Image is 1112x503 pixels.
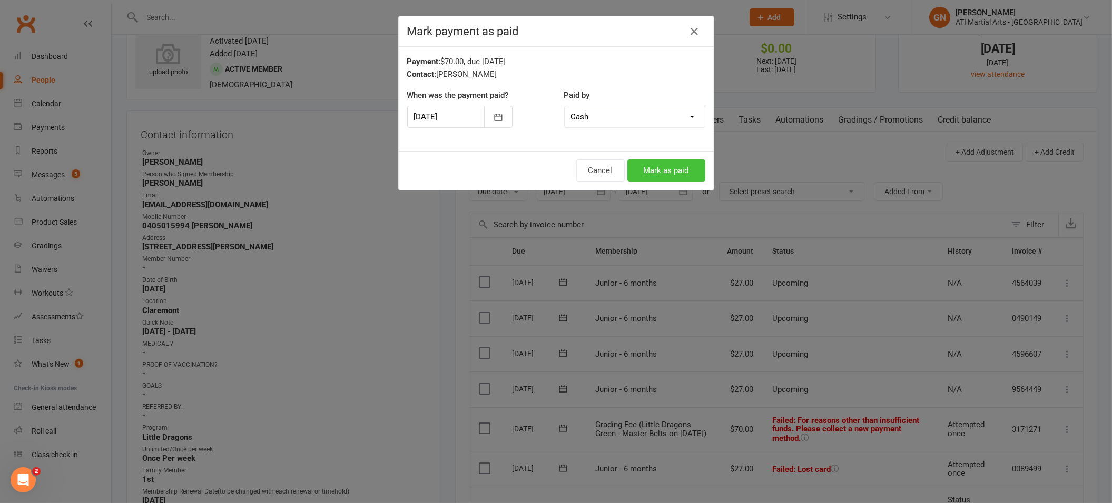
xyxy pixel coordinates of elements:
[407,89,509,102] label: When was the payment paid?
[407,55,705,68] div: $70.00, due [DATE]
[407,57,441,66] strong: Payment:
[407,68,705,81] div: [PERSON_NAME]
[407,25,705,38] h4: Mark payment as paid
[576,159,625,182] button: Cancel
[564,89,590,102] label: Paid by
[32,467,41,476] span: 2
[11,467,36,492] iframe: Intercom live chat
[686,23,703,40] button: Close
[407,69,437,79] strong: Contact:
[627,159,705,182] button: Mark as paid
